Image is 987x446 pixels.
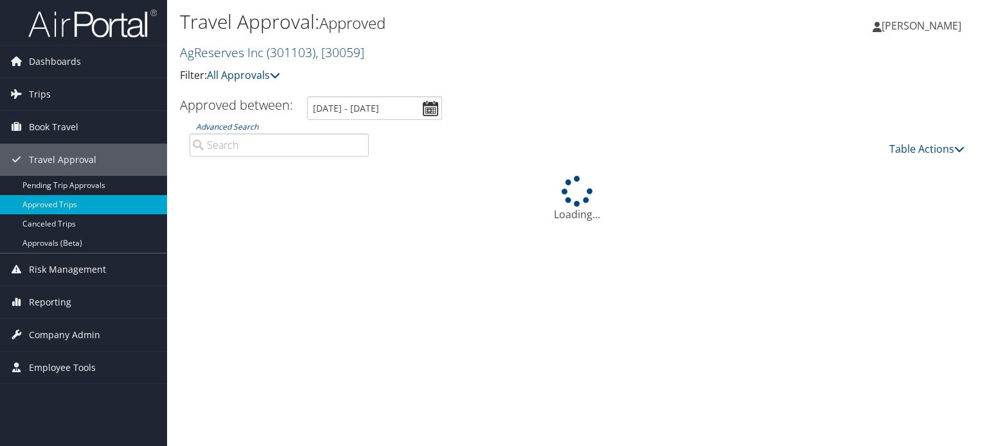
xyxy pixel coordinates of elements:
[319,12,386,33] small: Approved
[29,111,78,143] span: Book Travel
[29,286,71,318] span: Reporting
[307,96,442,120] input: [DATE] - [DATE]
[267,44,316,61] span: ( 301103 )
[29,352,96,384] span: Employee Tools
[29,144,96,176] span: Travel Approval
[180,67,709,84] p: Filter:
[190,133,369,157] input: Advanced Search
[882,19,961,33] span: [PERSON_NAME]
[180,96,293,114] h3: Approved between:
[28,8,157,39] img: airportal-logo.png
[180,8,709,35] h1: Travel Approval:
[889,142,965,156] a: Table Actions
[29,319,100,351] span: Company Admin
[196,121,258,132] a: Advanced Search
[207,68,280,82] a: All Approvals
[29,46,81,78] span: Dashboards
[873,6,974,45] a: [PERSON_NAME]
[29,253,106,286] span: Risk Management
[180,44,364,61] a: AgReserves Inc
[29,78,51,110] span: Trips
[180,176,974,222] div: Loading...
[316,44,364,61] span: , [ 30059 ]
